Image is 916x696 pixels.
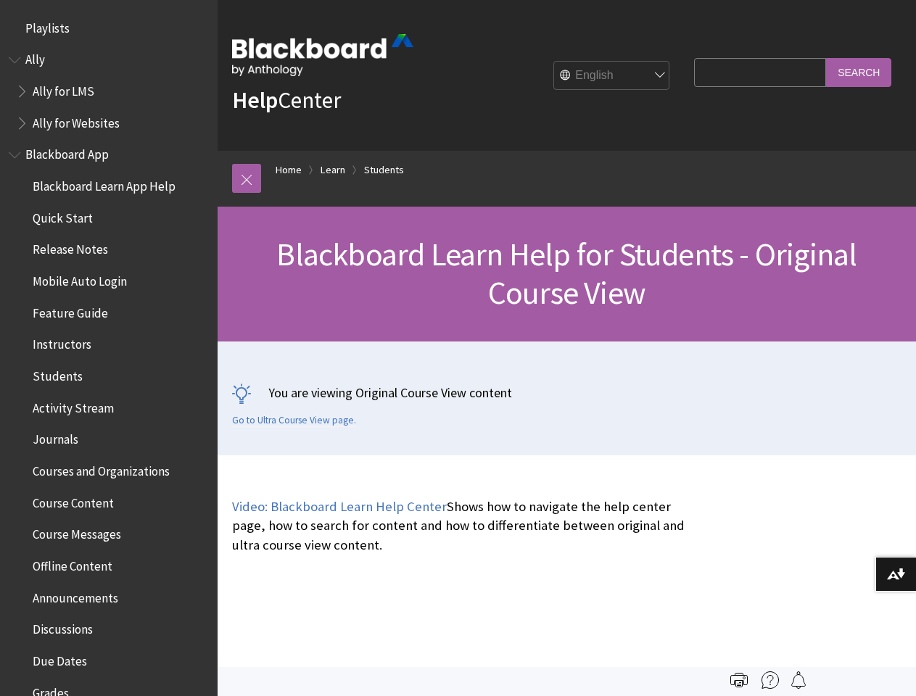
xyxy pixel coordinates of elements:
[33,269,127,289] span: Mobile Auto Login
[33,554,112,573] span: Offline Content
[33,396,114,415] span: Activity Stream
[33,174,176,194] span: Blackboard Learn App Help
[33,238,108,257] span: Release Notes
[826,58,891,86] input: Search
[9,16,209,41] nav: Book outline for Playlists
[33,523,121,542] span: Course Messages
[33,364,83,384] span: Students
[25,143,109,162] span: Blackboard App
[33,617,93,637] span: Discussions
[33,459,170,478] span: Courses and Organizations
[276,234,857,312] span: Blackboard Learn Help for Students - Original Course View
[232,384,901,402] p: You are viewing Original Course View content
[25,16,70,36] span: Playlists
[232,86,341,115] a: HelpCenter
[33,111,120,130] span: Ally for Websites
[321,161,345,179] a: Learn
[33,301,108,320] span: Feature Guide
[33,79,94,99] span: Ally for LMS
[232,498,447,515] a: Video: Blackboard Learn Help Center
[762,671,779,689] img: More help
[364,161,404,179] a: Students
[33,428,78,447] span: Journals
[232,34,413,76] img: Blackboard by Anthology
[232,414,356,427] a: Go to Ultra Course View page.
[554,62,670,91] select: Site Language Selector
[790,671,807,689] img: Follow this page
[33,586,118,605] span: Announcements
[33,649,87,668] span: Due Dates
[730,671,748,689] img: Print
[276,161,302,179] a: Home
[9,48,209,136] nav: Book outline for Anthology Ally Help
[25,48,45,67] span: Ally
[232,497,687,555] p: Shows how to navigate the help center page, how to search for content and how to differentiate be...
[232,86,278,115] strong: Help
[33,206,93,225] span: Quick Start
[33,333,91,352] span: Instructors
[33,491,114,510] span: Course Content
